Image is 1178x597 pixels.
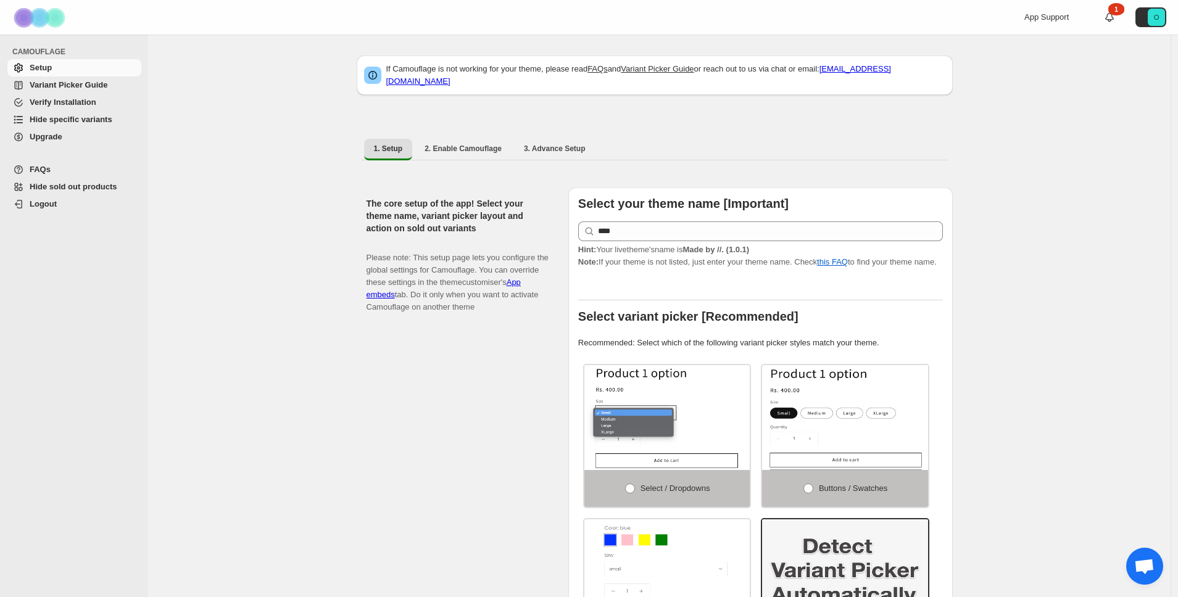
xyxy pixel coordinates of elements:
a: Setup [7,59,141,76]
strong: Hint: [578,245,597,254]
span: CAMOUFLAGE [12,47,142,57]
h2: The core setup of the app! Select your theme name, variant picker layout and action on sold out v... [367,197,549,234]
strong: Note: [578,257,599,266]
p: If Camouflage is not working for your theme, please read and or reach out to us via chat or email: [386,63,945,88]
a: FAQs [587,64,608,73]
span: FAQs [30,165,51,174]
span: Avatar with initials O [1148,9,1165,26]
a: 1 [1103,11,1116,23]
p: If your theme is not listed, just enter your theme name. Check to find your theme name. [578,244,943,268]
img: Buttons / Swatches [762,365,928,470]
span: Your live theme's name is [578,245,749,254]
b: Select variant picker [Recommended] [578,310,798,323]
a: Variant Picker Guide [621,64,694,73]
a: Hide sold out products [7,178,141,196]
a: Verify Installation [7,94,141,111]
a: Logout [7,196,141,213]
span: Select / Dropdowns [641,484,710,493]
a: this FAQ [817,257,848,266]
button: Avatar with initials O [1135,7,1166,27]
a: Hide specific variants [7,111,141,128]
span: 3. Advance Setup [524,144,586,154]
span: App Support [1024,12,1069,22]
span: Variant Picker Guide [30,80,107,89]
div: Open chat [1126,548,1163,585]
text: O [1154,14,1159,21]
span: Setup [30,63,52,72]
strong: Made by //. (1.0.1) [682,245,749,254]
div: 1 [1108,3,1124,15]
a: Upgrade [7,128,141,146]
img: Select / Dropdowns [584,365,750,470]
p: Recommended: Select which of the following variant picker styles match your theme. [578,337,943,349]
span: 2. Enable Camouflage [425,144,502,154]
span: Buttons / Swatches [819,484,887,493]
img: Camouflage [10,1,72,35]
p: Please note: This setup page lets you configure the global settings for Camouflage. You can overr... [367,239,549,313]
a: Variant Picker Guide [7,76,141,94]
b: Select your theme name [Important] [578,197,789,210]
span: Hide sold out products [30,182,117,191]
span: 1. Setup [374,144,403,154]
span: Upgrade [30,132,62,141]
span: Logout [30,199,57,208]
a: FAQs [7,161,141,178]
span: Hide specific variants [30,115,112,124]
span: Verify Installation [30,97,96,107]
